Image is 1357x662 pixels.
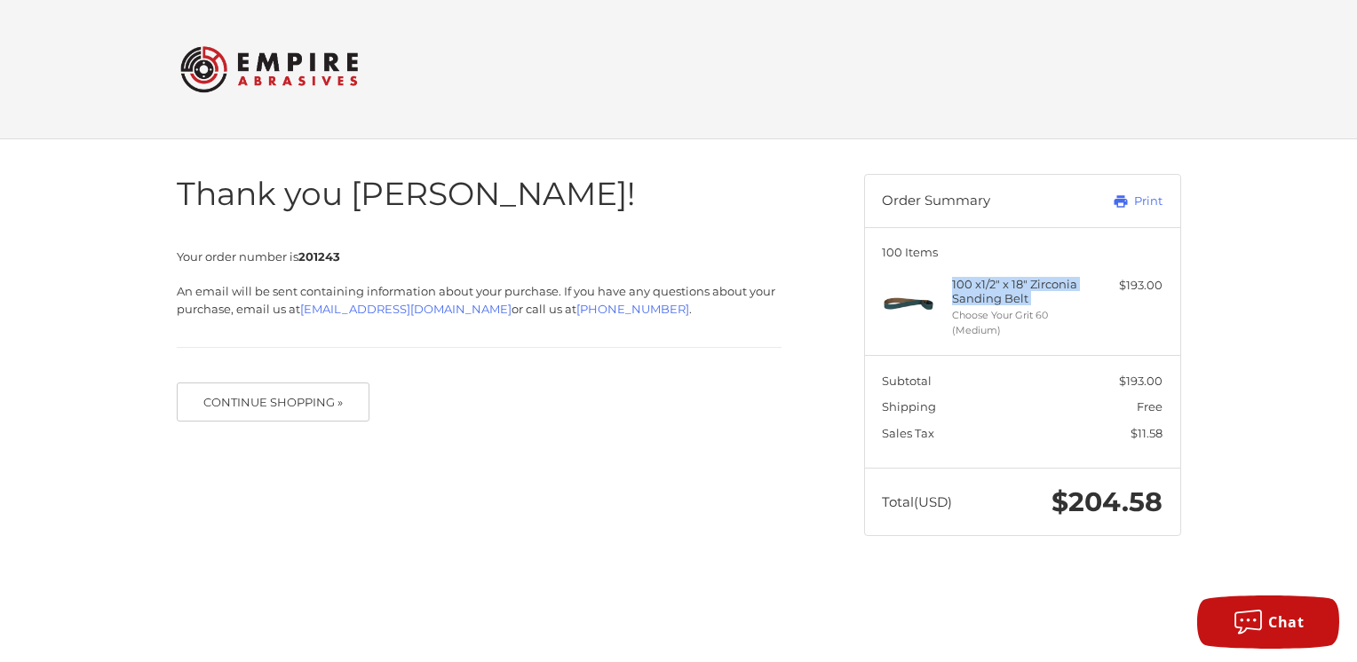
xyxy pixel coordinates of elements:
button: Continue Shopping » [177,382,370,422]
h3: Order Summary [882,193,1075,210]
span: Chat [1268,612,1304,632]
span: Sales Tax [882,426,934,440]
a: Print [1075,193,1163,210]
h4: 100 x 1/2" x 18" Zirconia Sanding Belt [952,277,1088,306]
img: Empire Abrasives [180,35,358,104]
h3: 100 Items [882,245,1163,259]
span: Your order number is [177,249,340,264]
span: $11.58 [1131,426,1163,440]
span: Shipping [882,399,936,414]
span: $193.00 [1119,374,1163,388]
span: Total (USD) [882,493,952,510]
a: [EMAIL_ADDRESS][DOMAIN_NAME] [300,302,512,316]
span: Free [1137,399,1163,414]
li: Choose Your Grit 60 (Medium) [952,308,1088,337]
a: [PHONE_NUMBER] [576,302,689,316]
h1: Thank you [PERSON_NAME]! [177,174,782,214]
span: $204.58 [1051,485,1163,518]
span: An email will be sent containing information about your purchase. If you have any questions about... [177,284,775,316]
span: Subtotal [882,374,932,388]
strong: 201243 [298,249,340,264]
button: Chat [1197,595,1339,649]
div: $193.00 [1092,277,1163,295]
